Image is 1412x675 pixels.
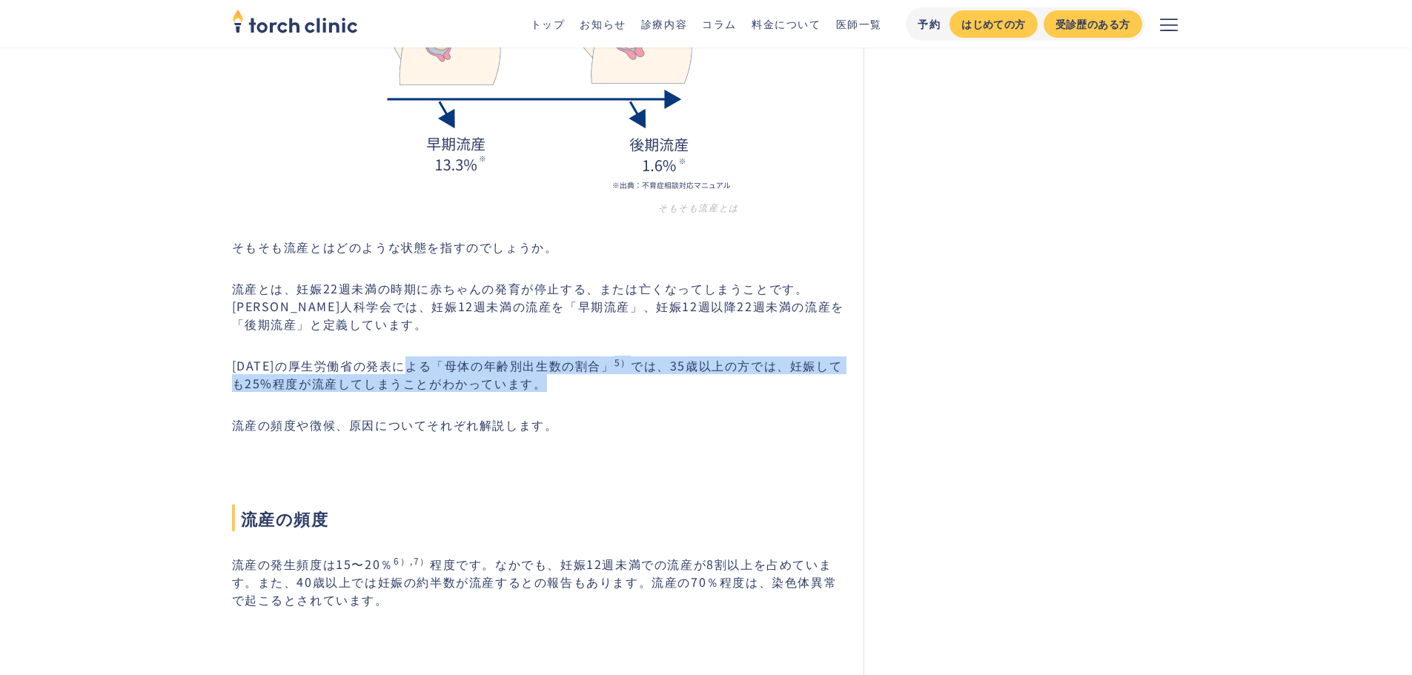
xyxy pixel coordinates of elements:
[232,356,846,392] p: [DATE]の厚生労働省の発表による「母体の年齢別出生数の割合」 では、35歳以上の方では、妊娠しても25%程度が流産してしまうことがわかっています。
[961,16,1025,32] div: はじめての方
[949,10,1037,38] a: はじめての方
[232,4,358,37] img: torch clinic
[232,279,846,333] p: 流産とは、妊娠22週未満の時期に赤ちゃんの発育が停止する、または亡くなってしまうことです。[PERSON_NAME]人科学会では、妊娠12週未満の流産を「早期流産」、妊娠12週以降22週未満の流...
[232,555,846,608] p: 流産の発生頻度は15〜20％ 程度です。なかでも、妊娠12週未満での流産が8割以上を占めています。また、40歳以上では妊娠の約半数が流産するとの報告もあります。流産の70％程度は、染色体異常で起...
[232,416,846,433] p: 流産の頻度や徴候、原因についてそれぞれ解説します。
[580,16,626,31] a: お知らせ
[752,16,821,31] a: 料金について
[641,16,687,31] a: 診療内容
[531,16,566,31] a: トップ
[1055,16,1130,32] div: 受診歴のある方
[702,16,737,31] a: コラム
[394,554,430,567] sup: 6）,7）
[614,356,631,368] sup: 5）
[232,505,846,531] span: 流産の頻度
[232,10,358,37] a: home
[232,238,846,256] p: そもそも流産とはどのような状態を指すのでしょうか。
[918,16,941,32] div: 予約
[1044,10,1142,38] a: 受診歴のある方
[339,201,739,214] figcaption: そもそも流産とは
[836,16,882,31] a: 医師一覧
